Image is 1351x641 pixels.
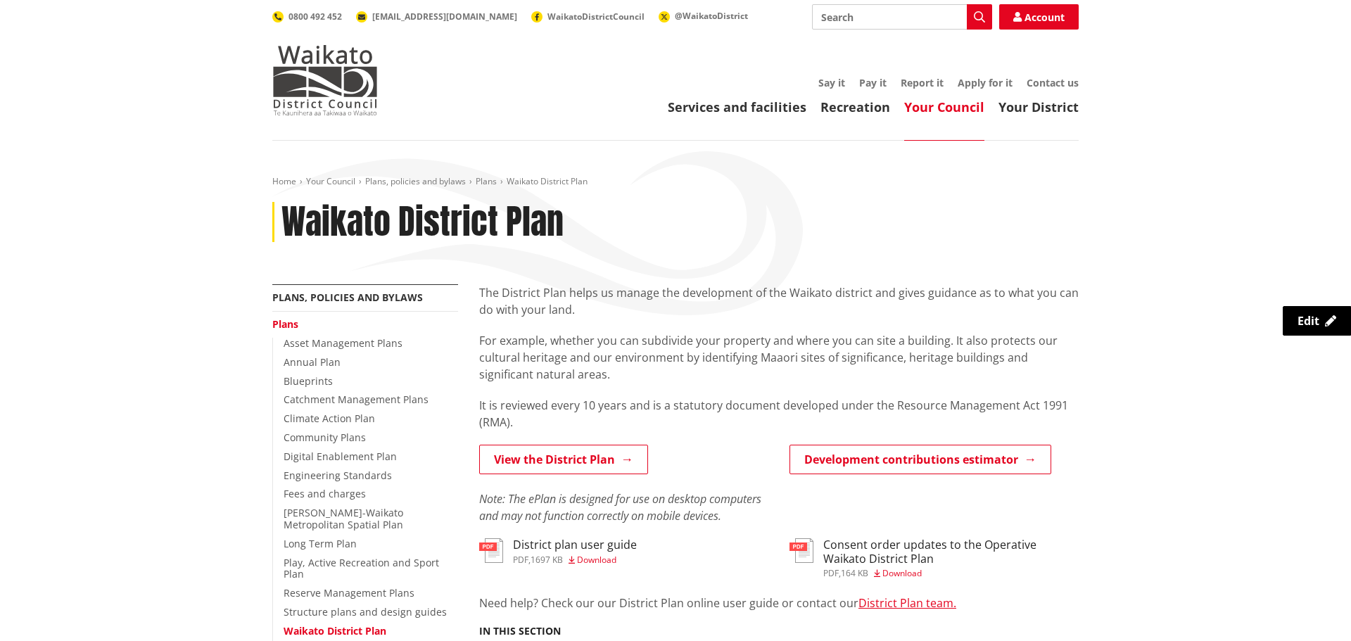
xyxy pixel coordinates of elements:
h1: Waikato District Plan [281,202,564,243]
a: Reserve Management Plans [284,586,414,599]
a: Report it [901,76,944,89]
a: District Plan team. [858,595,956,611]
a: Your District [998,99,1079,115]
a: Plans, policies and bylaws [272,291,423,304]
span: @WaikatoDistrict [675,10,748,22]
p: The District Plan helps us manage the development of the Waikato district and gives guidance as t... [479,284,1079,318]
a: Say it [818,76,845,89]
span: Download [577,554,616,566]
a: 0800 492 452 [272,11,342,23]
span: pdf [513,554,528,566]
a: Development contributions estimator [789,445,1051,474]
nav: breadcrumb [272,176,1079,188]
a: Community Plans [284,431,366,444]
a: Waikato District Plan [284,624,386,637]
span: Waikato District Plan [507,175,588,187]
a: Plans [272,317,298,331]
span: 164 KB [841,567,868,579]
a: Consent order updates to the Operative Waikato District Plan pdf,164 KB Download [789,538,1079,577]
p: It is reviewed every 10 years and is a statutory document developed under the Resource Management... [479,397,1079,431]
a: Apply for it [958,76,1013,89]
a: Asset Management Plans [284,336,402,350]
span: [EMAIL_ADDRESS][DOMAIN_NAME] [372,11,517,23]
img: Waikato District Council - Te Kaunihera aa Takiwaa o Waikato [272,45,378,115]
a: Catchment Management Plans [284,393,429,406]
a: Fees and charges [284,487,366,500]
a: Edit [1283,306,1351,336]
span: 0800 492 452 [288,11,342,23]
h3: Consent order updates to the Operative Waikato District Plan [823,538,1079,565]
a: Services and facilities [668,99,806,115]
a: Your Council [306,175,355,187]
img: document-pdf.svg [479,538,503,563]
a: Contact us [1027,76,1079,89]
a: View the District Plan [479,445,648,474]
a: Structure plans and design guides [284,605,447,618]
h3: District plan user guide [513,538,637,552]
a: Recreation [820,99,890,115]
a: Climate Action Plan [284,412,375,425]
span: 1697 KB [531,554,563,566]
img: document-pdf.svg [789,538,813,563]
a: Digital Enablement Plan [284,450,397,463]
a: @WaikatoDistrict [659,10,748,22]
h5: In this section [479,626,561,637]
span: Edit [1298,313,1319,329]
a: Home [272,175,296,187]
a: Blueprints [284,374,333,388]
a: Your Council [904,99,984,115]
em: Note: The ePlan is designed for use on desktop computers and may not function correctly on mobile... [479,491,761,523]
span: Download [882,567,922,579]
a: [EMAIL_ADDRESS][DOMAIN_NAME] [356,11,517,23]
a: Pay it [859,76,887,89]
div: , [513,556,637,564]
span: pdf [823,567,839,579]
input: Search input [812,4,992,30]
a: Plans, policies and bylaws [365,175,466,187]
a: [PERSON_NAME]-Waikato Metropolitan Spatial Plan [284,506,403,531]
a: Annual Plan [284,355,341,369]
a: Play, Active Recreation and Sport Plan [284,556,439,581]
a: Long Term Plan [284,537,357,550]
a: Engineering Standards [284,469,392,482]
a: Account [999,4,1079,30]
p: For example, whether you can subdivide your property and where you can site a building. It also p... [479,332,1079,383]
a: District plan user guide pdf,1697 KB Download [479,538,637,564]
a: Plans [476,175,497,187]
span: WaikatoDistrictCouncil [547,11,645,23]
div: , [823,569,1079,578]
p: Need help? Check our our District Plan online user guide or contact our [479,595,1079,611]
a: WaikatoDistrictCouncil [531,11,645,23]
